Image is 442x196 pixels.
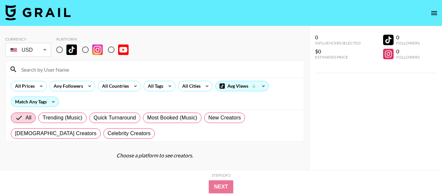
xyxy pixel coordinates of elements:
div: Avg Views [216,81,269,91]
div: All Prices [11,81,36,91]
img: Grail Talent [5,5,71,20]
div: All Cities [178,81,202,91]
div: Estimated Price [315,55,361,60]
span: Quick Turnaround [94,114,136,122]
div: 0 [315,34,361,41]
span: New Creators [208,114,241,122]
img: Instagram [92,45,103,55]
div: 0 [396,34,420,41]
div: Any Followers [50,81,84,91]
div: All Countries [98,81,130,91]
div: Followers [396,55,420,60]
button: open drawer [428,7,441,20]
div: All Tags [144,81,165,91]
div: Step 1 of 2 [212,173,231,178]
div: Currency [5,37,51,42]
span: [DEMOGRAPHIC_DATA] Creators [15,130,97,137]
img: YouTube [118,45,129,55]
div: Platform [56,37,134,42]
img: TikTok [66,45,77,55]
input: Search by User Name [17,64,300,75]
span: Most Booked (Music) [147,114,197,122]
div: $0 [315,48,361,55]
div: Choose a platform to see creators. [5,152,304,159]
span: Celebrity Creators [108,130,151,137]
span: Trending (Music) [43,114,82,122]
div: Influencers Selected [315,41,361,45]
span: All [26,114,31,122]
button: Next [209,180,233,193]
div: USD [7,44,50,56]
div: 0 [396,48,420,55]
div: Match Any Tags [11,97,59,107]
div: Followers [396,41,420,45]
